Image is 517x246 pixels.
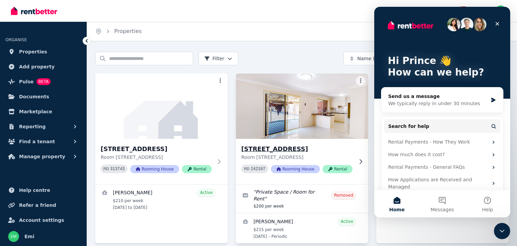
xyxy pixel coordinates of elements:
[5,90,81,103] a: Documents
[5,60,81,73] a: Add property
[95,73,228,139] img: 1/47 Whimbrel Street, Warner
[236,184,368,213] a: Edit listing: Private Space / Room for Rent
[19,108,52,116] span: Marketplace
[271,165,320,173] span: Rooming House
[103,167,109,171] small: PID
[95,184,228,214] a: View details for Reece Baker
[130,165,179,173] span: Rooming House
[24,232,34,241] span: Emi
[5,37,27,42] span: ORGANISE
[11,6,57,16] img: RentBetter
[251,167,265,171] code: 242107
[241,154,354,161] p: Room [STREET_ADDRESS]
[232,72,372,141] img: 2/47 Whimbrel Street, Warner
[494,223,510,239] iframe: Intercom live chat
[19,48,47,56] span: Properties
[5,45,81,59] a: Properties
[5,105,81,118] a: Marketplace
[343,52,409,65] button: Name (A-Z)
[323,165,352,173] span: Rental
[244,167,249,171] small: PID
[495,5,506,16] img: Emi
[87,22,150,41] nav: Breadcrumb
[19,216,64,224] span: Account settings
[101,144,213,154] h3: [STREET_ADDRESS]
[5,150,81,163] button: Manage property
[8,231,19,242] img: Emi
[5,135,81,148] button: Find a tenant
[374,7,510,217] iframe: Intercom live chat
[236,73,368,184] a: 2/47 Whimbrel Street, Warner[STREET_ADDRESS]Room [STREET_ADDRESS]PID 242107Rooming HouseRental
[114,28,142,34] a: Properties
[199,52,238,65] button: Filter
[5,75,81,88] a: PulseBETA
[204,55,224,62] span: Filter
[182,165,212,173] span: Rental
[36,78,51,85] span: BETA
[19,201,56,209] span: Refer a friend
[19,186,50,194] span: Help centre
[19,63,55,71] span: Add property
[19,78,34,86] span: Pulse
[101,154,213,161] p: Room [STREET_ADDRESS]
[19,152,65,161] span: Manage property
[5,183,81,197] a: Help centre
[19,122,46,131] span: Reporting
[5,213,81,227] a: Account settings
[19,93,49,101] span: Documents
[5,120,81,133] button: Reporting
[216,76,225,86] button: More options
[110,167,125,171] code: 313743
[19,137,55,146] span: Find a tenant
[357,55,385,62] span: Name (A-Z)
[95,73,228,184] a: 1/47 Whimbrel Street, Warner[STREET_ADDRESS]Room [STREET_ADDRESS]PID 313743Rooming HouseRental
[459,6,467,11] span: 156
[5,198,81,212] a: Refer a friend
[241,144,354,154] h3: [STREET_ADDRESS]
[356,76,365,86] button: More options
[236,213,368,243] a: View details for Ben Findley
